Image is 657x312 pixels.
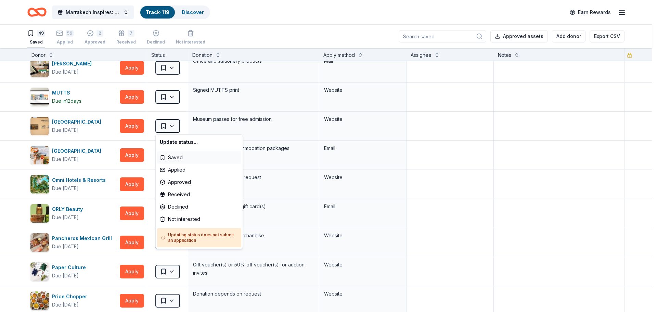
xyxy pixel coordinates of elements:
div: Applied [157,164,241,176]
div: Declined [157,201,241,213]
div: Received [157,188,241,201]
div: Not interested [157,213,241,225]
div: Approved [157,176,241,188]
h5: Updating status does not submit an application [161,232,237,243]
div: Saved [157,151,241,164]
div: Update status... [157,136,241,148]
